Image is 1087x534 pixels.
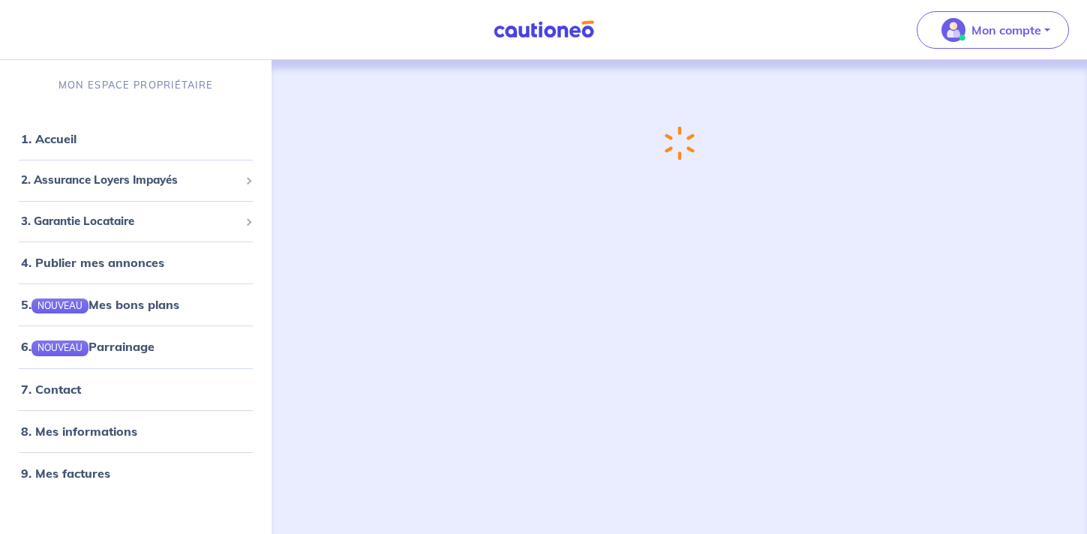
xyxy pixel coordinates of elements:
[6,416,266,446] div: 8. Mes informations
[21,213,239,230] span: 3. Garantie Locataire
[21,424,137,439] a: 8. Mes informations
[21,382,81,397] a: 7. Contact
[6,166,266,195] div: 2. Assurance Loyers Impayés
[21,255,164,270] a: 4. Publier mes annonces
[971,21,1041,39] p: Mon compte
[917,11,1069,49] button: illu_account_valid_menu.svgMon compte
[6,374,266,404] div: 7. Contact
[21,466,110,481] a: 9. Mes factures
[21,297,179,312] a: 5.NOUVEAUMes bons plans
[6,458,266,488] div: 9. Mes factures
[488,20,600,39] img: Cautioneo
[6,207,266,236] div: 3. Garantie Locataire
[59,78,213,92] p: MON ESPACE PROPRIÉTAIRE
[663,125,695,161] img: loading-spinner
[6,331,266,361] div: 6.NOUVEAUParrainage
[6,124,266,154] div: 1. Accueil
[21,172,239,189] span: 2. Assurance Loyers Impayés
[941,18,965,42] img: illu_account_valid_menu.svg
[21,131,77,146] a: 1. Accueil
[6,289,266,319] div: 5.NOUVEAUMes bons plans
[21,339,155,354] a: 6.NOUVEAUParrainage
[6,247,266,277] div: 4. Publier mes annonces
